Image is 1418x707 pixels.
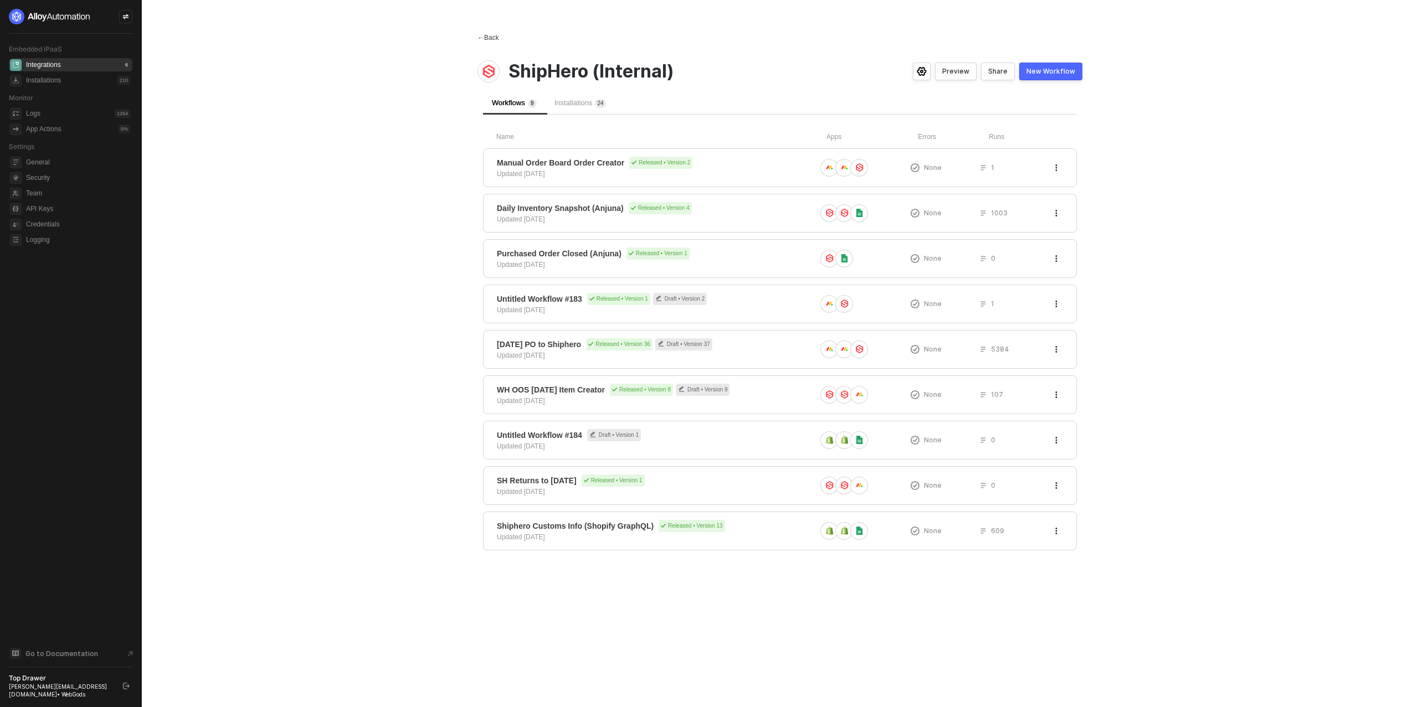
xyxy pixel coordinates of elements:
span: Untitled Workflow #183 [497,293,582,305]
div: 6 [123,60,130,69]
span: SH Returns to [DATE] [497,475,577,486]
div: Runs [989,132,1063,142]
div: App Actions [26,125,61,134]
span: API Keys [26,202,130,215]
span: None [924,481,942,490]
div: 0 % [119,125,130,133]
span: 0 [991,254,995,263]
img: icon [855,436,864,444]
div: Logs [26,109,40,118]
span: installations [10,75,22,86]
span: icon-exclamation [911,209,919,218]
span: logging [10,234,22,246]
div: Apps [826,132,918,142]
img: icon [840,436,849,444]
span: icon-exclamation [911,527,919,535]
span: Untitled Workflow #184 [497,430,582,441]
div: Released • Version 36 [586,338,653,350]
div: Released • Version 13 [659,520,725,532]
img: icon [825,300,834,308]
span: icon-exclamation [911,300,919,308]
span: Credentials [26,218,130,231]
span: WH OOS [DATE] Item Creator [497,384,605,395]
span: security [10,172,22,184]
span: 4 [600,100,604,106]
span: icon-exclamation [911,390,919,399]
img: icon [855,390,864,399]
span: Security [26,171,130,184]
div: Name [496,132,826,142]
span: None [924,435,942,445]
div: Updated [DATE] [497,169,544,179]
img: icon [825,527,834,535]
div: Installations [26,76,61,85]
span: Go to Documentation [25,649,98,658]
div: [PERSON_NAME][EMAIL_ADDRESS][DOMAIN_NAME] • WebGods [9,683,113,698]
span: None [924,390,942,399]
span: Installations [554,99,606,107]
img: icon [825,390,834,399]
img: icon [840,345,849,353]
img: icon [855,345,864,353]
span: logout [123,683,130,689]
span: icon-exclamation [911,254,919,263]
span: integrations [10,59,22,71]
img: icon [855,163,864,172]
span: icon-exclamation [911,436,919,445]
div: New Workflow [1026,67,1075,76]
div: Updated [DATE] [497,350,544,360]
span: documentation [10,648,21,659]
div: Updated [DATE] [497,260,544,270]
img: icon [825,345,834,353]
span: general [10,157,22,168]
div: Top Drawer [9,674,113,683]
span: 1 [991,163,994,172]
div: Released • Version 1 [587,293,650,305]
button: Preview [935,63,977,80]
span: None [924,344,942,354]
img: icon [840,163,849,172]
img: icon [825,254,834,262]
span: None [924,299,942,308]
span: 1003 [991,208,1008,218]
span: Manual Order Board Order Creator [497,157,624,168]
span: icon-list [980,482,987,489]
span: icon-list [980,391,987,398]
span: icon-exclamation [911,481,919,490]
span: Settings [9,142,34,151]
div: Released • Version 2 [629,157,692,169]
img: icon [855,481,864,489]
div: Share [988,67,1008,76]
span: Logging [26,233,130,246]
img: icon [855,209,864,217]
span: Workflows [492,99,537,107]
div: Updated [DATE] [497,305,544,315]
span: icon-list [980,210,987,216]
div: Released • Version 4 [629,202,692,214]
span: ← [477,34,484,42]
div: 210 [117,76,130,85]
span: icon-list [980,164,987,171]
img: icon [840,300,849,308]
img: icon [825,436,834,444]
span: None [924,163,942,172]
div: Updated [DATE] [497,441,544,451]
span: icon-list [980,437,987,443]
div: Released • Version 1 [626,247,690,260]
a: Knowledge Base [9,647,133,660]
span: icon-list [980,528,987,534]
div: Draft • Version 2 [653,293,707,305]
span: None [924,254,942,263]
span: icon-list [980,301,987,307]
span: General [26,156,130,169]
span: Monitor [9,94,33,102]
span: ShipHero (Internal) [508,61,674,82]
span: [DATE] PO to Shiphero [497,339,581,350]
div: Preview [942,67,969,76]
img: icon [840,209,849,217]
span: 609 [991,526,1004,535]
span: document-arrow [125,648,136,659]
img: icon [825,209,834,217]
div: Released • Version 8 [610,384,673,396]
img: icon [840,527,849,535]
